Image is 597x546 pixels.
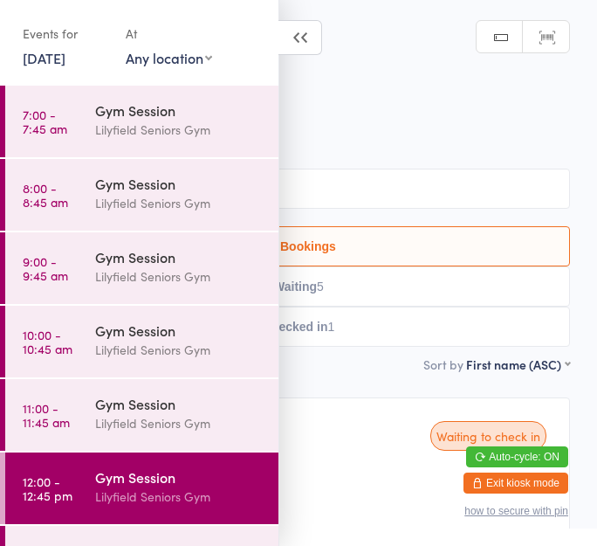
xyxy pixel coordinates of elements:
time: 9:00 - 9:45 am [23,254,68,282]
time: 12:00 - 12:45 pm [23,474,72,502]
button: Checked in1 [27,307,570,347]
a: 11:00 -11:45 amGym SessionLilyfield Seniors Gym [5,379,278,451]
a: 9:00 -9:45 amGym SessionLilyfield Seniors Gym [5,232,278,304]
div: Gym Session [95,321,264,340]
span: Lilyfield Seniors Gym [27,109,543,127]
div: Gym Session [95,174,264,193]
a: [DATE] [23,48,65,67]
div: Any location [126,48,212,67]
button: Auto-cycle: ON [466,446,568,467]
a: 10:00 -10:45 amGym SessionLilyfield Seniors Gym [5,306,278,377]
div: 5 [317,280,324,294]
div: Lilyfield Seniors Gym [95,487,264,507]
label: Sort by [423,356,463,373]
div: Events for [23,19,108,48]
a: 7:00 -7:45 amGym SessionLilyfield Seniors Gym [5,86,278,157]
time: 10:00 - 10:45 am [23,328,72,356]
a: 12:00 -12:45 pmGym SessionLilyfield Seniors Gym [5,453,278,524]
time: 8:00 - 8:45 am [23,181,68,209]
div: 1 [327,320,334,334]
div: First name (ASC) [466,356,570,373]
span: Seniors [PERSON_NAME] [27,127,570,144]
div: Lilyfield Seniors Gym [95,340,264,360]
button: Waiting5 [27,266,570,307]
div: Lilyfield Seniors Gym [95,120,264,140]
div: Lilyfield Seniors Gym [95,413,264,433]
div: Waiting to check in [430,421,546,451]
div: Lilyfield Seniors Gym [95,193,264,213]
div: At [126,19,212,48]
time: 7:00 - 7:45 am [23,107,67,135]
h2: Gym Session Check-in [27,54,570,83]
div: Gym Session [95,394,264,413]
div: Gym Session [95,467,264,487]
span: [DATE] 12:00pm [27,92,543,109]
input: Search [27,169,570,209]
div: Lilyfield Seniors Gym [95,266,264,287]
time: 11:00 - 11:45 am [23,401,70,429]
div: Gym Session [95,100,264,120]
div: t••••••s@[DOMAIN_NAME] [51,522,552,537]
div: Gym Session [95,247,264,266]
button: Exit kiosk mode [463,473,568,494]
a: 8:00 -8:45 amGym SessionLilyfield Seniors Gym [5,159,278,231]
button: All Bookings [27,226,570,266]
button: how to secure with pin [464,505,568,517]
